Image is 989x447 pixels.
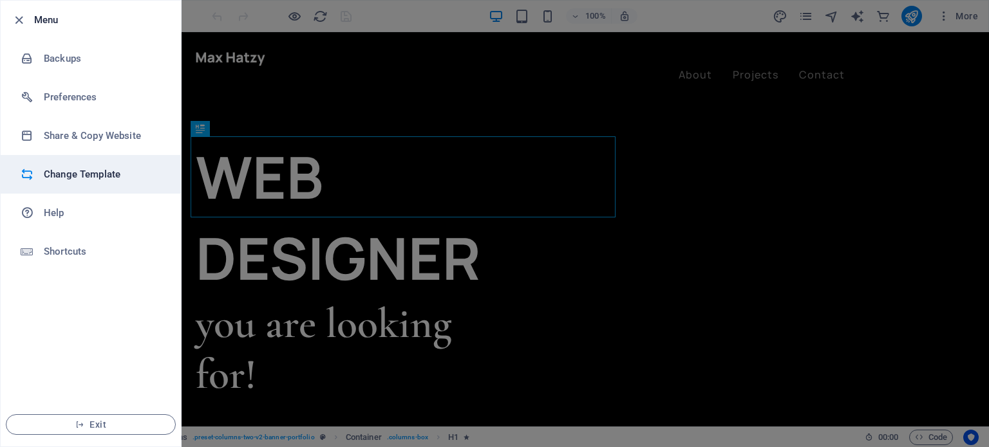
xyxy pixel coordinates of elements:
[34,12,171,28] h6: Menu
[44,51,163,66] h6: Backups
[44,167,163,182] h6: Change Template
[44,205,163,221] h6: Help
[30,358,46,361] button: 1
[6,414,176,435] button: Exit
[30,391,46,394] button: 3
[44,244,163,259] h6: Shortcuts
[44,128,163,143] h6: Share & Copy Website
[30,375,46,378] button: 2
[1,194,181,232] a: Help
[44,89,163,105] h6: Preferences
[17,419,165,430] span: Exit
